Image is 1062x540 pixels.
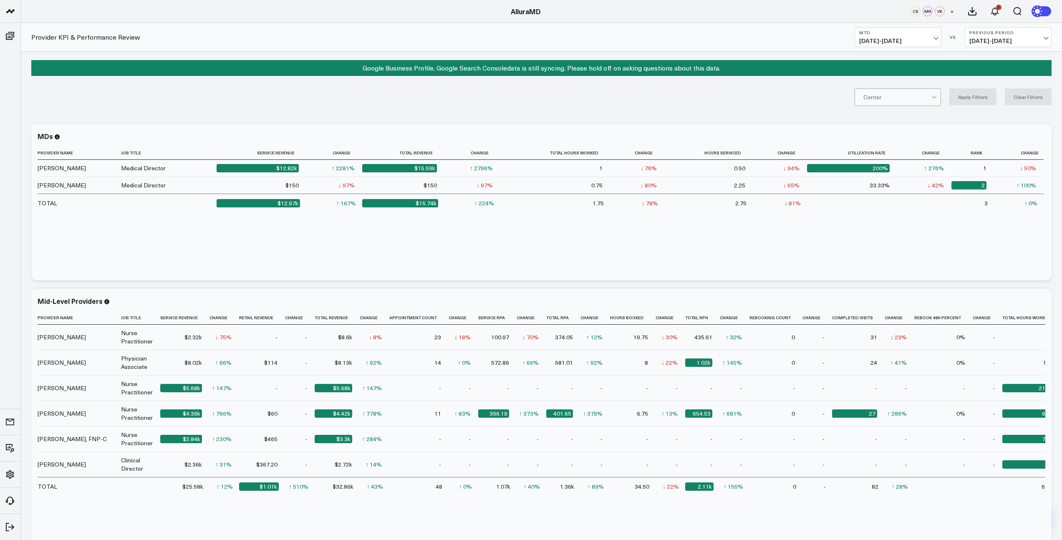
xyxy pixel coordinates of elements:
th: Change [753,146,807,160]
div: $150 [285,181,299,189]
div: - [793,460,795,469]
div: ↑ 284% [362,435,382,443]
a: AlluraMD [511,7,541,16]
div: MDs [38,131,53,141]
th: Total Revenue [362,146,445,160]
div: ↑ 681% [722,409,742,418]
div: - [275,384,277,392]
div: 1.36k [560,482,574,491]
div: ↓ 97% [477,181,493,189]
div: $5.68k [315,384,352,392]
div: - [993,460,995,469]
div: Google Business Profile, Google Search Console data is still syncing. Please hold off on asking q... [31,60,1052,76]
div: ↑ 14% [366,460,382,469]
div: ↑ 12% [586,333,603,341]
div: VS [946,35,961,40]
div: - [710,460,712,469]
div: ↑ 0% [458,358,471,367]
div: - [439,435,441,443]
div: - [537,384,539,392]
div: 10 [1002,460,1055,469]
th: Service Rpa [478,311,517,325]
div: - [305,460,307,469]
th: Change [580,311,610,325]
div: ↓ 75% [215,333,232,341]
th: Change [306,146,362,160]
div: ↑ 92% [586,358,603,367]
div: ↑ 32% [726,333,742,341]
th: Change [885,311,914,325]
div: ↓ 65% [783,181,800,189]
div: $2.84k [160,435,202,443]
div: 23 [434,333,441,341]
th: Change [209,311,239,325]
button: Previous Period[DATE]-[DATE] [965,27,1052,47]
div: ↑ 28% [892,482,908,491]
div: Nurse Practitioner [121,405,153,422]
th: Change [994,146,1044,160]
div: 5.50 [1044,358,1055,367]
th: Service Revenue [217,146,307,160]
div: - [507,384,509,392]
div: - [793,384,795,392]
div: - [740,435,742,443]
div: 0 [792,333,795,341]
div: $8.6k [338,333,352,341]
th: Service Revenue [160,311,209,325]
div: - [822,409,825,418]
div: 3 [984,199,988,207]
div: 2.11k [685,482,714,491]
div: - [305,333,307,341]
div: $12.97k [217,199,300,207]
div: - [439,384,441,392]
div: 2 [996,5,1001,10]
div: ↓ 81% [785,199,801,207]
div: ↑ 224% [474,199,494,207]
div: Clinical Director [121,456,153,473]
div: CS [911,6,921,16]
div: Physician Associate [121,354,153,371]
div: $367.20 [256,460,277,469]
div: [PERSON_NAME] [38,358,86,367]
th: Total Revenue [315,311,360,325]
th: Change [973,311,1002,325]
div: - [571,435,573,443]
div: 7.75 [1002,435,1055,443]
div: 21.50 [1002,384,1055,392]
div: - [469,384,471,392]
div: 401.65 [546,409,573,418]
div: 14 [434,358,441,367]
div: ↑ 778% [362,409,382,418]
div: - [822,384,825,392]
div: $4.36k [160,409,202,418]
div: $3.3k [315,435,352,443]
div: - [537,435,539,443]
div: - [439,460,441,469]
div: ↑ 286% [887,409,907,418]
th: Change [444,146,500,160]
div: $8.02k [184,358,202,367]
div: ↓ 97% [338,181,355,189]
div: ↓ 80% [641,181,657,189]
div: ↓ 94% [783,164,800,172]
div: 1.75 [593,199,604,207]
div: 0% [956,409,965,418]
th: Total Rpa [546,311,580,325]
div: Medical Director [121,181,166,189]
div: $150 [424,181,437,189]
div: ↓ 8% [369,333,382,341]
th: Hours Booked [610,311,656,325]
th: Change [897,146,951,160]
div: $60 [267,409,277,418]
span: + [950,8,954,14]
div: - [646,435,648,443]
div: ↑ 276% [924,164,944,172]
div: 8 [645,358,648,367]
th: Change [360,311,389,325]
div: - [305,384,307,392]
div: 27 [832,409,877,418]
th: Appointment Count [389,311,449,325]
th: Change [517,311,546,325]
div: - [905,460,907,469]
div: 0% [956,333,965,341]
